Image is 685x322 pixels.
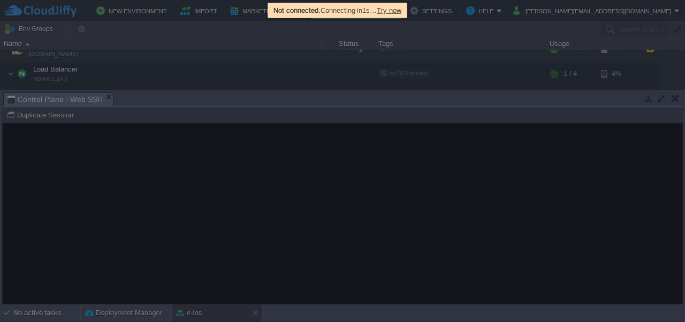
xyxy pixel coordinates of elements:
h1: Error [220,56,460,76]
p: An error has occurred and this action cannot be completed. If the problem persists, please notify... [220,85,460,117]
div: Connecting in … [271,4,404,17]
b: Not connected. [273,6,321,14]
span: 1s [362,6,370,14]
span: Try now [377,6,401,14]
